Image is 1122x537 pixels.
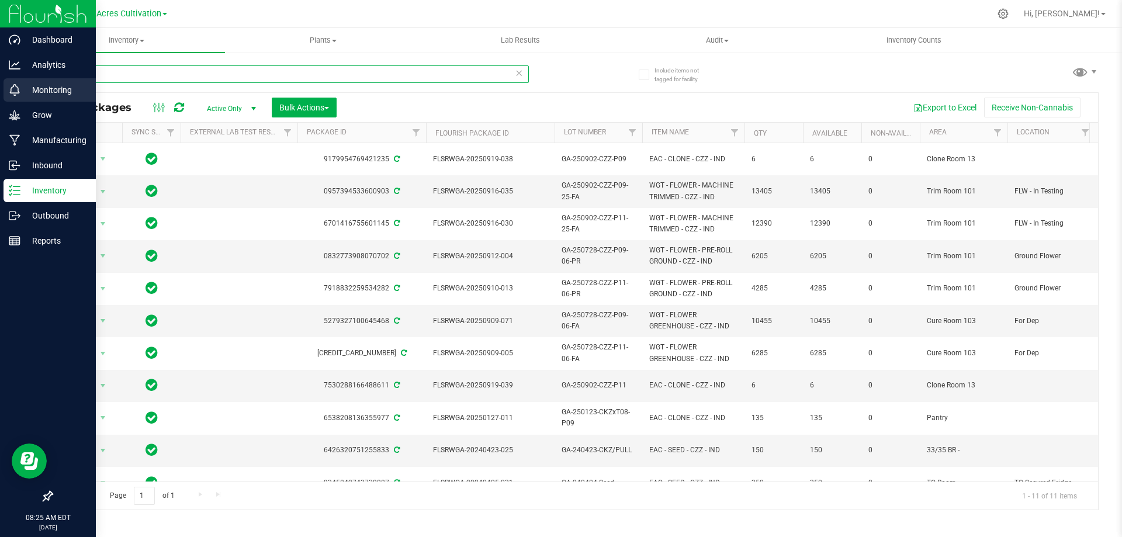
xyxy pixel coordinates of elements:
[927,380,1000,391] span: Clone Room 13
[752,348,796,359] span: 6285
[1014,348,1088,359] span: For Dep
[810,348,854,359] span: 6285
[96,410,110,426] span: select
[927,218,1000,229] span: Trim Room 101
[871,35,957,46] span: Inventory Counts
[190,128,282,136] a: External Lab Test Result
[649,445,737,456] span: EAC - SEED - CZZ - IND
[810,154,854,165] span: 6
[399,349,407,357] span: Sync from Compliance System
[100,487,184,505] span: Page of 1
[996,8,1010,19] div: Manage settings
[649,413,737,424] span: EAC - CLONE - CZZ - IND
[927,445,1000,456] span: 33/35 BR -
[146,377,158,393] span: In Sync
[20,183,91,198] p: Inventory
[752,380,796,391] span: 6
[392,187,400,195] span: Sync from Compliance System
[485,35,556,46] span: Lab Results
[816,28,1013,53] a: Inventory Counts
[752,251,796,262] span: 6205
[296,316,428,327] div: 5279327100645468
[28,35,225,46] span: Inventory
[562,380,635,391] span: GA-250902-CZZ-P11
[9,134,20,146] inline-svg: Manufacturing
[1014,186,1088,197] span: FLW - In Testing
[225,28,422,53] a: Plants
[927,316,1000,327] span: Cure Room 103
[392,414,400,422] span: Sync from Compliance System
[649,245,737,267] span: WGT - FLOWER - PRE-ROLL GROUND - CZZ - IND
[562,278,635,300] span: GA-250728-CZZ-P11-06-PR
[1013,487,1086,504] span: 1 - 11 of 11 items
[433,380,548,391] span: FLSRWGA-20250919-039
[1076,123,1095,143] a: Filter
[1014,251,1088,262] span: Ground Flower
[71,9,161,19] span: Green Acres Cultivation
[51,65,529,83] input: Search Package ID, Item Name, SKU, Lot or Part Number...
[146,345,158,361] span: In Sync
[433,316,548,327] span: FLSRWGA-20250909-071
[12,444,47,479] iframe: Resource center
[623,123,642,143] a: Filter
[296,445,428,456] div: 6426320751255833
[161,123,181,143] a: Filter
[96,474,110,491] span: select
[20,58,91,72] p: Analytics
[28,28,225,53] a: Inventory
[810,380,854,391] span: 6
[433,348,548,359] span: FLSRWGA-20250909-005
[649,342,737,364] span: WGT - FLOWER GREENHOUSE - CZZ - IND
[515,65,523,81] span: Clear
[296,186,428,197] div: 0957394533600903
[868,380,913,391] span: 0
[1014,218,1088,229] span: FLW - In Testing
[296,218,428,229] div: 6701416755601145
[868,477,913,489] span: 0
[649,180,737,202] span: WGT - FLOWER - MACHINE TRIMMED - CZZ - IND
[649,278,737,300] span: WGT - FLOWER - PRE-ROLL GROUND - CZZ - IND
[9,59,20,71] inline-svg: Analytics
[9,109,20,121] inline-svg: Grow
[1017,128,1050,136] a: Location
[927,154,1000,165] span: Clone Room 13
[868,251,913,262] span: 0
[392,284,400,292] span: Sync from Compliance System
[96,183,110,200] span: select
[407,123,426,143] a: Filter
[296,251,428,262] div: 0832773908070702
[868,283,913,294] span: 0
[96,345,110,362] span: select
[812,129,847,137] a: Available
[810,283,854,294] span: 4285
[810,186,854,197] span: 13405
[927,413,1000,424] span: Pantry
[562,445,635,456] span: GA-240423-CKZ/PULL
[146,151,158,167] span: In Sync
[433,445,548,456] span: FLSRWGA-20240423-025
[9,185,20,196] inline-svg: Inventory
[562,342,635,364] span: GA-250728-CZZ-P11-06-FA
[134,487,155,505] input: 1
[9,160,20,171] inline-svg: Inbound
[1024,9,1100,18] span: Hi, [PERSON_NAME]!
[392,381,400,389] span: Sync from Compliance System
[649,154,737,165] span: EAC - CLONE - CZZ - IND
[392,252,400,260] span: Sync from Compliance System
[296,477,428,489] div: 9345842743738887
[146,410,158,426] span: In Sync
[927,283,1000,294] span: Trim Room 101
[272,98,337,117] button: Bulk Actions
[619,28,816,53] a: Audit
[988,123,1007,143] a: Filter
[810,316,854,327] span: 10455
[5,512,91,523] p: 08:25 AM EDT
[562,477,635,489] span: GA-240404-Seed
[9,235,20,247] inline-svg: Reports
[296,348,428,359] div: [CREDIT_CARD_NUMBER]
[868,413,913,424] span: 0
[146,280,158,296] span: In Sync
[422,28,619,53] a: Lab Results
[96,216,110,232] span: select
[20,209,91,223] p: Outbound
